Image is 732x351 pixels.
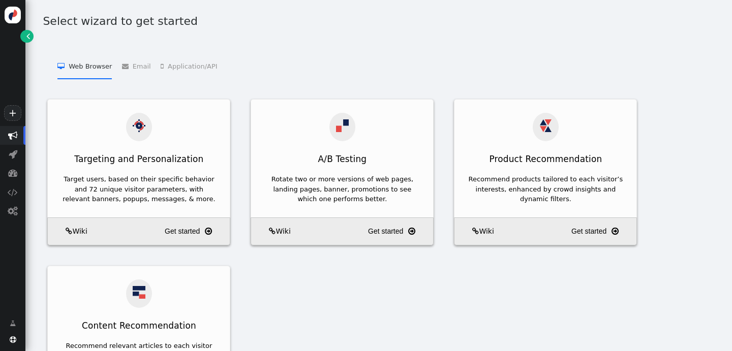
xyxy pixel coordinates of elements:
[3,315,22,332] a: 
[472,228,479,235] span: 
[9,149,17,159] span: 
[122,63,133,70] span: 
[66,228,72,235] span: 
[10,336,16,343] span: 
[5,7,21,23] img: logo-icon.svg
[4,105,21,121] a: +
[255,226,290,237] a: Wiki
[26,31,30,41] span: 
[57,53,112,79] li: Web Browser
[468,174,623,204] div: Recommend products tailored to each visitor’s interests, enhanced by crowd insights and dynamic f...
[571,222,633,240] a: Get started
[539,119,552,132] img: products_recom.svg
[57,63,69,70] span: 
[8,206,18,216] span: 
[48,314,230,338] div: Content Recommendation
[122,53,151,79] li: Email
[8,187,18,197] span: 
[8,168,18,178] span: 
[48,148,230,171] div: Targeting and Personalization
[264,174,420,204] div: Rotate two or more versions of web pages, landing pages, banner, promotions to see which one perf...
[10,318,16,329] span: 
[61,174,217,204] div: Target users, based on their specific behavior and 72 unique visitor parameters, with relevant ba...
[161,53,217,79] li: Application/API
[161,63,168,70] span: 
[133,119,145,132] img: actions.svg
[8,131,18,140] span: 
[133,286,145,299] img: articles_recom.svg
[165,222,226,240] a: Get started
[251,148,433,171] div: A/B Testing
[408,225,415,238] span: 
[205,225,212,238] span: 
[43,13,720,29] h1: Select wizard to get started
[269,228,276,235] span: 
[20,30,33,43] a: 
[336,119,349,132] img: ab.svg
[368,222,430,240] a: Get started
[454,148,636,171] div: Product Recommendation
[51,226,87,237] a: Wiki
[458,226,494,237] a: Wiki
[612,225,619,238] span: 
